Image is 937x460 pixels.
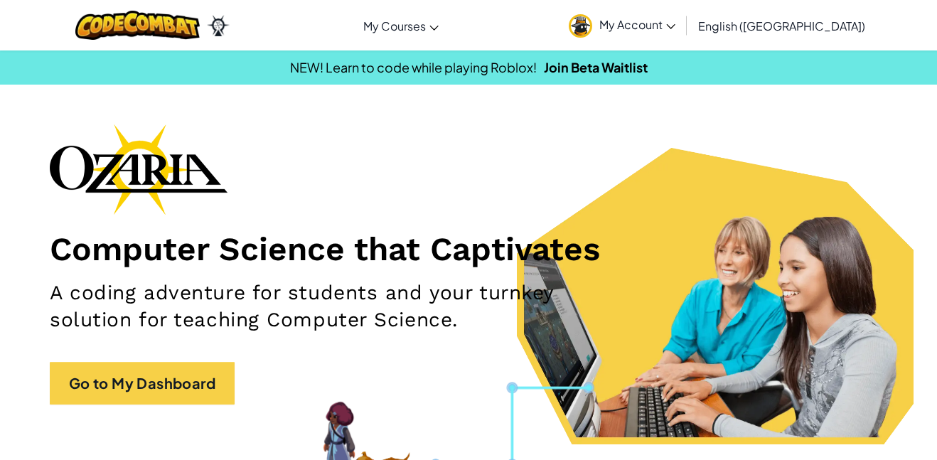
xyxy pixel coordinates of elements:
a: My Account [562,3,682,48]
a: My Courses [356,6,446,45]
a: Go to My Dashboard [50,362,235,405]
span: NEW! Learn to code while playing Roblox! [290,59,537,75]
h1: Computer Science that Captivates [50,229,887,269]
a: English ([GEOGRAPHIC_DATA]) [691,6,872,45]
h2: A coding adventure for students and your turnkey solution for teaching Computer Science. [50,279,611,333]
img: Ozaria branding logo [50,124,227,215]
span: My Account [599,17,675,32]
a: Join Beta Waitlist [544,59,648,75]
img: Ozaria [207,15,230,36]
img: CodeCombat logo [75,11,200,40]
span: English ([GEOGRAPHIC_DATA]) [698,18,865,33]
span: My Courses [363,18,426,33]
img: avatar [569,14,592,38]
